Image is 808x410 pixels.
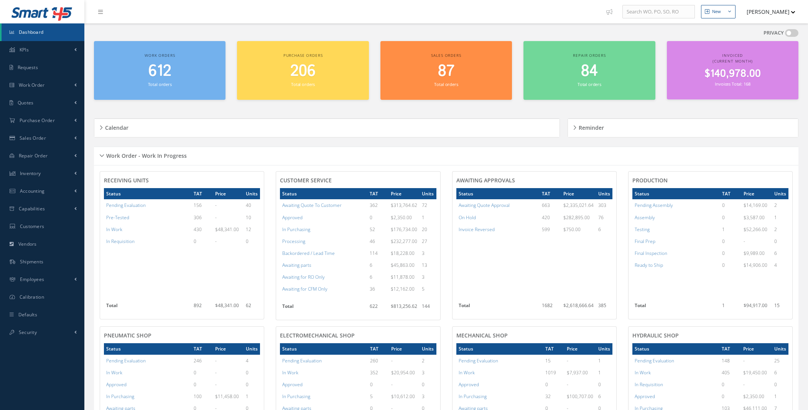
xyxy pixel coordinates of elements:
[282,274,325,280] a: Awaiting for RO Only
[744,238,745,245] span: -
[764,29,784,37] label: PRIVACY
[744,262,767,268] span: $14,906.00
[667,41,798,99] a: Invoiced (Current Month) $140,978.00 Invoices Total: 168
[237,41,369,100] a: Purchase orders 206 Total orders
[103,122,128,131] h5: Calendar
[772,343,788,354] th: Units
[19,329,37,336] span: Security
[581,60,598,82] span: 84
[744,226,767,233] span: $52,266.00
[523,41,655,100] a: Repair orders 84 Total orders
[719,367,741,379] td: 405
[720,259,741,271] td: 0
[743,369,767,376] span: $19,450.00
[635,262,663,268] a: Ready to Ship
[282,214,303,221] a: Approved
[543,343,565,354] th: TAT
[540,300,561,315] td: 1682
[380,41,512,100] a: Sales orders 87 Total orders
[391,286,415,292] span: $12,162.00
[719,343,741,354] th: TAT
[420,390,436,402] td: 3
[420,259,436,271] td: 13
[596,355,612,367] td: 1
[635,357,674,364] a: Pending Evaluation
[744,250,765,256] span: $9,989.00
[632,332,788,339] h4: HYDRAULIC SHOP
[719,355,741,367] td: 148
[563,302,594,309] span: $2,618,666.64
[148,81,172,87] small: Total orders
[282,202,342,208] a: Awaiting Quote To Customer
[191,355,213,367] td: 246
[106,238,135,245] a: In Requisition
[772,188,788,199] th: Units
[772,379,788,390] td: 0
[459,214,476,221] a: On Hold
[244,355,260,367] td: 4
[704,66,761,81] span: $140,978.00
[2,23,84,41] a: Dashboard
[106,202,146,208] a: Pending Evaluation
[459,369,475,376] a: In Work
[106,214,129,221] a: Pre-Tested
[191,390,213,402] td: 100
[540,212,561,223] td: 420
[596,199,612,211] td: 303
[456,188,540,199] th: Status
[368,379,389,390] td: 0
[456,343,543,354] th: Status
[596,379,612,390] td: 0
[104,188,191,199] th: Status
[215,381,217,388] span: -
[244,199,260,211] td: 40
[215,226,239,233] span: $48,341.00
[20,135,46,141] span: Sales Order
[291,81,315,87] small: Total orders
[290,60,316,82] span: 206
[543,390,565,402] td: 32
[420,212,436,223] td: 1
[635,214,655,221] a: Assembly
[389,343,420,354] th: Price
[563,214,590,221] span: $282,895.00
[213,343,244,354] th: Price
[420,283,436,295] td: 5
[391,381,393,388] span: -
[772,355,788,367] td: 25
[459,202,510,208] a: Awaiting Quote Approval
[596,223,612,235] td: 6
[713,58,753,64] span: (Current Month)
[744,202,767,208] span: $14,169.00
[280,343,367,354] th: Status
[104,150,187,159] h5: Work Order - Work In Progress
[244,223,260,235] td: 12
[106,357,146,364] a: Pending Evaluation
[244,379,260,390] td: 0
[20,170,41,177] span: Inventory
[459,357,498,364] a: Pending Evaluation
[635,381,663,388] a: In Requisition
[635,226,650,233] a: Testing
[20,188,45,194] span: Accounting
[459,381,479,388] a: Approved
[191,199,213,211] td: 156
[420,271,436,283] td: 3
[106,369,122,376] a: In Work
[18,64,38,71] span: Requests
[720,300,741,315] td: 1
[367,223,389,235] td: 52
[391,274,415,280] span: $11,878.00
[20,223,44,230] span: Customers
[434,81,458,87] small: Total orders
[622,5,695,19] input: Search WO, PO, SO, RO
[20,117,55,124] span: Purchase Order
[632,300,720,315] th: Total
[215,369,217,376] span: -
[367,199,389,211] td: 362
[635,202,673,208] a: Pending Assembly
[722,53,743,58] span: Invoiced
[635,250,667,256] a: Final Inspection
[19,152,48,159] span: Repair Order
[94,41,225,100] a: Work orders 612 Total orders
